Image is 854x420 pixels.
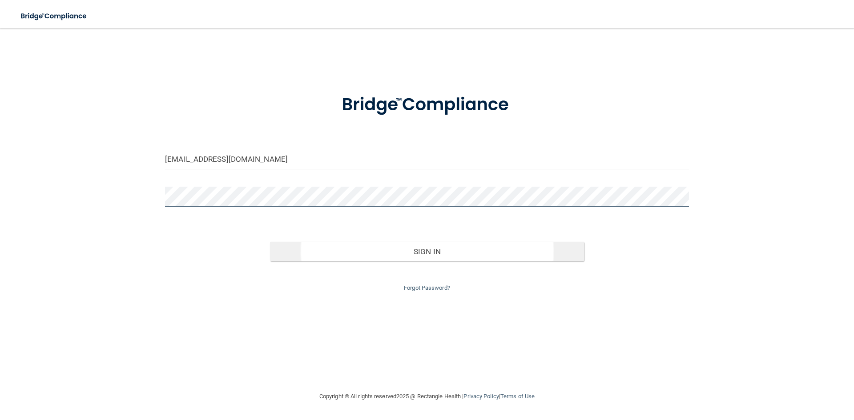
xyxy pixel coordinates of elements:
[165,149,689,169] input: Email
[404,284,450,291] a: Forgot Password?
[270,242,584,261] button: Sign In
[463,393,499,400] a: Privacy Policy
[265,382,589,411] div: Copyright © All rights reserved 2025 @ Rectangle Health | |
[500,393,535,400] a: Terms of Use
[13,7,95,25] img: bridge_compliance_login_screen.278c3ca4.svg
[323,82,531,128] img: bridge_compliance_login_screen.278c3ca4.svg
